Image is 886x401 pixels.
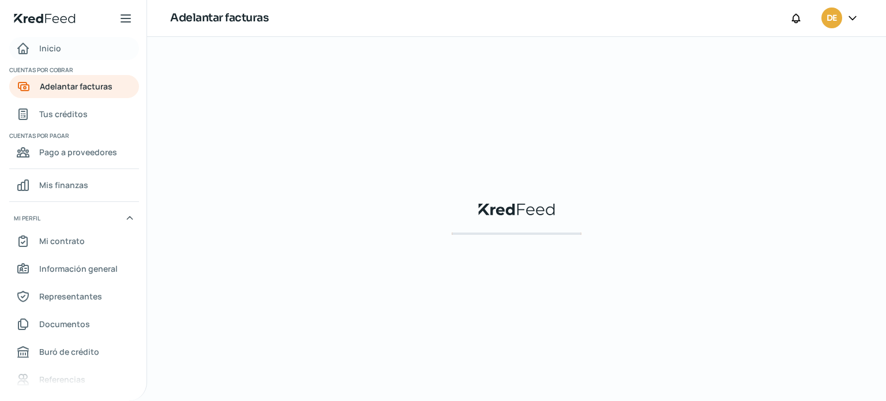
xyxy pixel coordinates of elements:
a: Representantes [9,285,139,308]
span: Cuentas por pagar [9,130,137,141]
a: Buró de crédito [9,340,139,363]
a: Inicio [9,37,139,60]
span: Referencias [39,372,85,387]
span: DE [827,12,836,25]
span: Adelantar facturas [40,79,112,93]
h1: Adelantar facturas [170,10,268,27]
a: Documentos [9,313,139,336]
span: Tus créditos [39,107,88,121]
a: Pago a proveedores [9,141,139,164]
a: Mis finanzas [9,174,139,197]
span: Buró de crédito [39,344,99,359]
a: Referencias [9,368,139,391]
span: Representantes [39,289,102,303]
span: Cuentas por cobrar [9,65,137,75]
span: Mis finanzas [39,178,88,192]
span: Documentos [39,317,90,331]
span: Información general [39,261,118,276]
span: Inicio [39,41,61,55]
a: Información general [9,257,139,280]
a: Mi contrato [9,230,139,253]
span: Pago a proveedores [39,145,117,159]
a: Adelantar facturas [9,75,139,98]
span: Mi contrato [39,234,85,248]
a: Tus créditos [9,103,139,126]
span: Mi perfil [14,213,40,223]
